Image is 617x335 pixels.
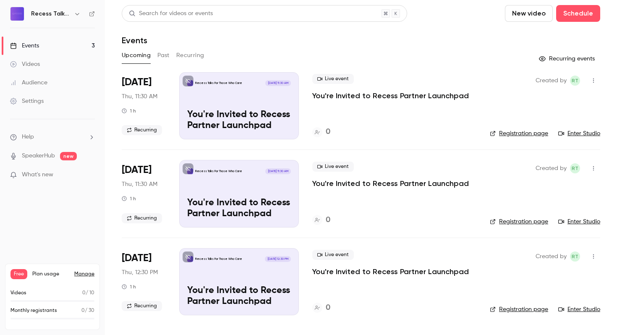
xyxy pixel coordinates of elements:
[535,52,600,65] button: Recurring events
[312,250,354,260] span: Live event
[82,289,94,297] p: / 10
[312,215,330,226] a: 0
[570,163,580,173] span: Recess Team
[122,163,152,177] span: [DATE]
[558,217,600,226] a: Enter Studio
[10,60,40,68] div: Videos
[572,76,578,86] span: RT
[10,307,57,314] p: Monthly registrants
[122,107,136,114] div: 1 h
[122,301,162,311] span: Recurring
[187,285,291,307] p: You're Invited to Recess Partner Launchpad
[74,271,94,277] a: Manage
[490,217,548,226] a: Registration page
[122,180,157,188] span: Thu, 11:30 AM
[536,76,567,86] span: Created by
[122,160,166,227] div: Oct 16 Thu, 11:30 AM (America/New York)
[81,307,94,314] p: / 30
[326,126,330,138] h4: 0
[22,133,34,141] span: Help
[122,251,152,265] span: [DATE]
[265,256,290,262] span: [DATE] 12:30 PM
[10,289,26,297] p: Videos
[187,110,291,131] p: You're Invited to Recess Partner Launchpad
[572,163,578,173] span: RT
[556,5,600,22] button: Schedule
[505,5,553,22] button: New video
[195,169,242,173] p: Recess Talks For Those Who Care
[195,257,242,261] p: Recess Talks For Those Who Care
[536,251,567,262] span: Created by
[10,79,47,87] div: Audience
[176,49,204,62] button: Recurring
[312,302,330,314] a: 0
[312,74,354,84] span: Live event
[326,215,330,226] h4: 0
[122,76,152,89] span: [DATE]
[10,7,24,21] img: Recess Talks For Those Who Care
[490,129,548,138] a: Registration page
[22,170,53,179] span: What's new
[82,291,86,296] span: 0
[570,251,580,262] span: Recess Team
[265,80,290,86] span: [DATE] 11:30 AM
[122,49,151,62] button: Upcoming
[572,251,578,262] span: RT
[312,178,469,188] a: You're Invited to Recess Partner Launchpad
[85,171,95,179] iframe: Noticeable Trigger
[179,72,299,139] a: You're Invited to Recess Partner LaunchpadRecess Talks For Those Who Care[DATE] 11:30 AMYou're In...
[122,213,162,223] span: Recurring
[558,305,600,314] a: Enter Studio
[122,283,136,290] div: 1 h
[179,160,299,227] a: You're Invited to Recess Partner LaunchpadRecess Talks For Those Who Care[DATE] 11:30 AMYou're In...
[195,81,242,85] p: Recess Talks For Those Who Care
[122,268,158,277] span: Thu, 12:30 PM
[10,97,44,105] div: Settings
[179,248,299,315] a: You're Invited to Recess Partner LaunchpadRecess Talks For Those Who Care[DATE] 12:30 PMYou're In...
[558,129,600,138] a: Enter Studio
[81,308,85,313] span: 0
[536,163,567,173] span: Created by
[122,92,157,101] span: Thu, 11:30 AM
[312,126,330,138] a: 0
[60,152,77,160] span: new
[122,125,162,135] span: Recurring
[490,305,548,314] a: Registration page
[22,152,55,160] a: SpeakerHub
[122,72,166,139] div: Sep 18 Thu, 11:30 AM (America/New York)
[570,76,580,86] span: Recess Team
[31,10,71,18] h6: Recess Talks For Those Who Care
[10,133,95,141] li: help-dropdown-opener
[157,49,170,62] button: Past
[32,271,69,277] span: Plan usage
[129,9,213,18] div: Search for videos or events
[122,35,147,45] h1: Events
[312,267,469,277] a: You're Invited to Recess Partner Launchpad
[122,195,136,202] div: 1 h
[312,91,469,101] a: You're Invited to Recess Partner Launchpad
[326,302,330,314] h4: 0
[10,42,39,50] div: Events
[265,168,290,174] span: [DATE] 11:30 AM
[312,162,354,172] span: Live event
[122,248,166,315] div: Nov 20 Thu, 11:30 AM (America/New York)
[10,269,27,279] span: Free
[187,198,291,220] p: You're Invited to Recess Partner Launchpad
